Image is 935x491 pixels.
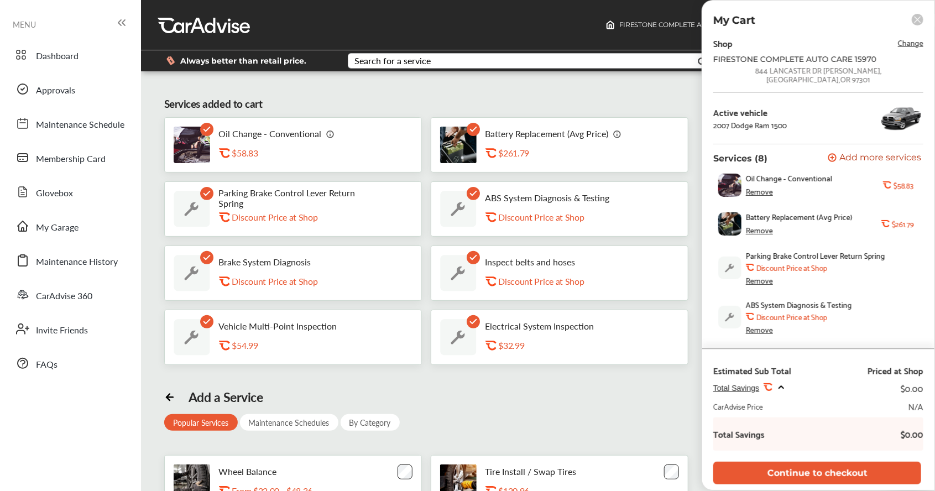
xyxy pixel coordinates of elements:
img: default_wrench_icon.d1a43860.svg [440,319,477,356]
a: FAQs [10,349,130,378]
span: ABS System Diagnosis & Testing [746,300,852,309]
span: Dashboard [36,49,79,64]
div: FIRESTONE COMPLETE AUTO CARE 15970 [713,55,890,64]
div: By Category [341,414,400,431]
a: My Garage [10,212,130,241]
img: default_wrench_icon.d1a43860.svg [174,191,210,227]
div: Search for a service [354,56,431,65]
div: 2007 Dodge Ram 1500 [713,121,787,129]
img: info_icon_vector.svg [613,129,622,138]
img: default_wrench_icon.d1a43860.svg [718,306,741,328]
button: Add more services [828,153,921,164]
div: 844 LANCASTER DR [PERSON_NAME] , [GEOGRAPHIC_DATA] , OR 97301 [713,66,923,83]
div: Remove [746,226,773,234]
span: Add more services [839,153,921,164]
span: Battery Replacement (Avg Price) [746,212,853,221]
img: default_wrench_icon.d1a43860.svg [440,255,477,291]
p: Oil Change - Conventional [219,128,322,139]
img: default_wrench_icon.d1a43860.svg [174,319,210,356]
p: Vehicle Multi-Point Inspection [219,321,337,331]
img: battery-replacement-thumb.jpg [440,127,477,163]
span: FAQs [36,358,58,372]
span: Parking Brake Control Lever Return Spring [746,251,885,260]
div: Discount Price at Shop [232,212,343,222]
p: Electrical System Inspection [485,321,594,331]
p: My Cart [713,14,755,27]
div: Maintenance Schedules [240,414,338,431]
a: Approvals [10,75,130,103]
span: Total Savings [713,384,759,393]
img: battery-replacement-thumb.jpg [718,212,741,236]
img: dollor_label_vector.a70140d1.svg [166,56,175,65]
div: $261.79 [499,148,609,158]
b: $0.00 [890,429,923,440]
img: oil-change-thumb.jpg [174,127,210,163]
p: Battery Replacement (Avg Price) [485,128,609,139]
div: Popular Services [164,414,238,431]
span: Approvals [36,83,75,98]
div: Remove [746,325,773,334]
div: Shop [713,35,733,50]
span: Change [898,36,923,49]
div: Remove [746,276,773,285]
b: Discount Price at Shop [756,263,827,272]
span: MENU [13,20,36,29]
div: Services added to cart [164,96,263,112]
img: info_icon_vector.svg [326,129,335,138]
div: Add a Service [189,389,263,405]
div: CarAdvise Price [713,401,763,412]
span: Always better than retail price. [180,57,306,65]
span: Invite Friends [36,323,88,338]
b: Discount Price at Shop [756,312,827,321]
span: CarAdvise 360 [36,289,92,304]
span: My Garage [36,221,79,235]
img: default_wrench_icon.d1a43860.svg [718,257,741,279]
div: Active vehicle [713,107,787,117]
a: Membership Card [10,143,130,172]
p: Tire Install / Swap Tires [485,466,577,477]
b: $58.83 [894,181,913,190]
div: Discount Price at Shop [232,276,343,286]
div: $0.00 [901,380,923,395]
button: Continue to checkout [713,462,921,484]
div: $32.99 [499,340,609,351]
a: CarAdvise 360 [10,280,130,309]
span: Oil Change - Conventional [746,174,832,182]
p: Parking Brake Control Lever Return Spring [219,187,374,208]
span: Glovebox [36,186,73,201]
div: Priced at Shop [868,365,923,376]
b: Total Savings [713,429,765,440]
div: Remove [746,187,773,196]
a: Dashboard [10,40,130,69]
div: Estimated Sub Total [713,365,791,376]
p: Inspect belts and hoses [485,257,576,267]
a: Glovebox [10,177,130,206]
span: Membership Card [36,152,106,166]
div: $58.83 [232,148,343,158]
b: $261.79 [892,220,914,228]
span: Maintenance History [36,255,118,269]
a: Maintenance History [10,246,130,275]
div: Discount Price at Shop [499,276,609,286]
span: Maintenance Schedule [36,118,124,132]
a: Maintenance Schedule [10,109,130,138]
a: Invite Friends [10,315,130,343]
div: N/A [908,401,923,412]
div: Discount Price at Shop [499,212,609,222]
a: Add more services [828,153,923,164]
p: Brake System Diagnosis [219,257,311,267]
p: ABS System Diagnosis & Testing [485,192,610,203]
p: Wheel Balance [219,466,277,477]
img: default_wrench_icon.d1a43860.svg [440,191,477,227]
img: oil-change-thumb.jpg [718,174,741,197]
div: $54.99 [232,340,343,351]
img: default_wrench_icon.d1a43860.svg [174,255,210,291]
p: Services (8) [713,153,767,164]
img: header-home-logo.8d720a4f.svg [606,20,615,29]
img: 3265_st0640_046.jpg [879,102,923,135]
